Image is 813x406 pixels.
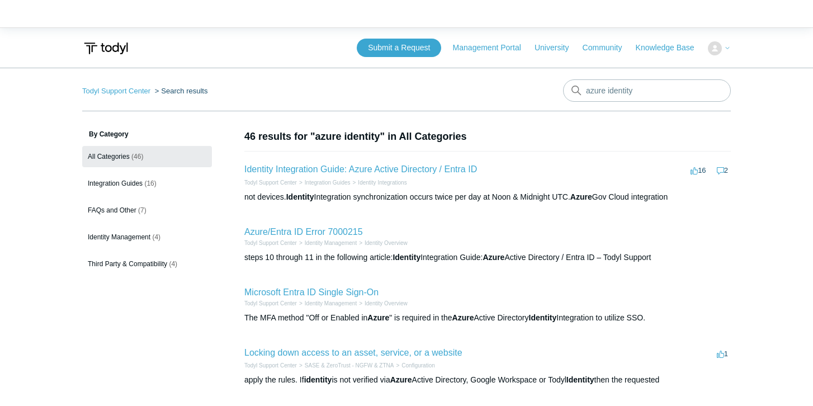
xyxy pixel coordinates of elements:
a: Azure/Entra ID Error 7000215 [244,227,363,237]
span: 16 [691,166,706,174]
a: Todyl Support Center [244,362,297,369]
span: (46) [131,153,143,160]
li: Todyl Support Center [244,178,297,187]
h1: 46 results for "azure identity" in All Categories [244,129,731,144]
em: Azure [452,313,474,322]
img: Todyl Support Center Help Center home page [82,38,130,59]
li: Identity Integrations [351,178,407,187]
div: apply the rules. If is not verified via Active Directory, Google Workspace or Todyl then the requ... [244,374,731,386]
em: Azure [390,375,412,384]
span: Integration Guides [88,180,143,187]
li: Integration Guides [297,178,351,187]
span: (16) [144,180,156,187]
a: Submit a Request [357,39,441,57]
span: (7) [138,206,146,214]
li: Search results [153,87,208,95]
a: Microsoft Entra ID Single Sign-On [244,287,379,297]
span: 1 [717,350,728,358]
li: Todyl Support Center [244,361,297,370]
li: Identity Overview [357,299,408,308]
em: Identity [529,313,557,322]
div: The MFA method "Off or Enabled in " is required in the Active Directory Integration to utilize SSO. [244,312,731,324]
span: FAQs and Other [88,206,136,214]
span: 2 [717,166,728,174]
a: Identity Overview [365,300,408,306]
a: Locking down access to an asset, service, or a website [244,348,462,357]
li: Identity Management [297,239,357,247]
a: Todyl Support Center [244,240,297,246]
span: (4) [169,260,177,268]
span: Third Party & Compatibility [88,260,167,268]
a: Todyl Support Center [82,87,150,95]
em: Azure [570,192,592,201]
em: Azure [367,313,389,322]
span: Identity Management [88,233,150,241]
div: steps 10 through 11 in the following article: Integration Guide: Active Directory / Entra ID – To... [244,252,731,263]
li: Todyl Support Center [244,239,297,247]
div: not devices. Integration synchronization occurs twice per day at Noon & Midnight UTC. Gov Cloud i... [244,191,731,203]
li: Identity Management [297,299,357,308]
a: Integration Guides [305,180,351,186]
li: Configuration [394,361,434,370]
li: Identity Overview [357,239,408,247]
li: SASE & ZeroTrust - NGFW & ZTNA [297,361,394,370]
a: Todyl Support Center [244,180,297,186]
a: All Categories (46) [82,146,212,167]
em: identity [304,375,332,384]
a: Identity Management [305,240,357,246]
a: Identity Management [305,300,357,306]
a: Configuration [401,362,434,369]
a: FAQs and Other (7) [82,200,212,221]
a: Third Party & Compatibility (4) [82,253,212,275]
em: Azure [483,253,504,262]
h3: By Category [82,129,212,139]
em: Identity [566,375,594,384]
em: Identity [393,253,420,262]
li: Todyl Support Center [82,87,153,95]
a: Identity Management (4) [82,226,212,248]
a: Community [583,42,634,54]
a: University [535,42,580,54]
span: All Categories [88,153,130,160]
input: Search [563,79,731,102]
a: Identity Integration Guide: Azure Active Directory / Entra ID [244,164,477,174]
a: Knowledge Base [636,42,706,54]
a: Identity Overview [365,240,408,246]
span: (4) [152,233,160,241]
li: Todyl Support Center [244,299,297,308]
a: Identity Integrations [358,180,407,186]
a: Integration Guides (16) [82,173,212,194]
em: Identity [286,192,314,201]
a: Management Portal [453,42,532,54]
a: SASE & ZeroTrust - NGFW & ZTNA [305,362,394,369]
a: Todyl Support Center [244,300,297,306]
